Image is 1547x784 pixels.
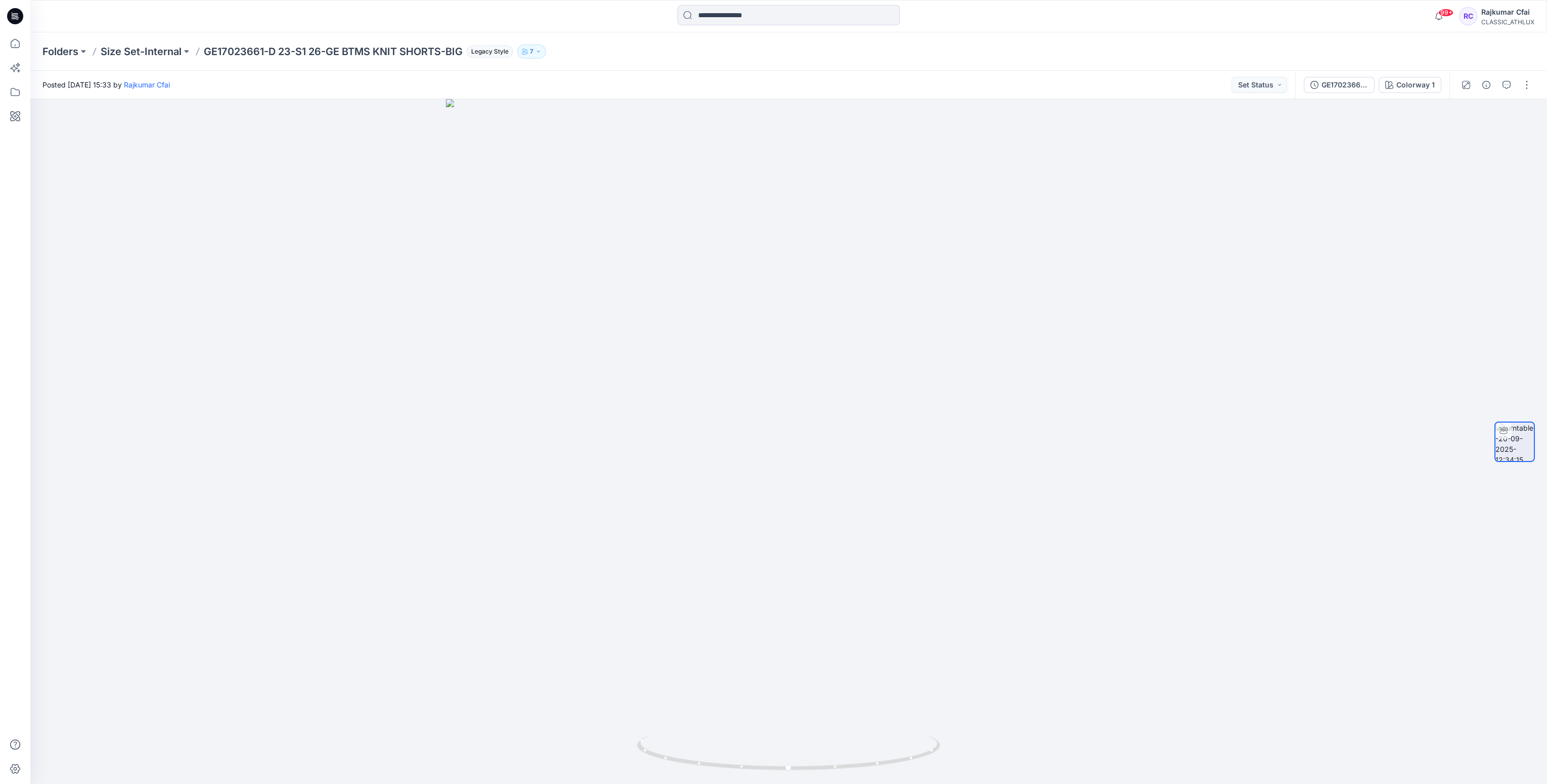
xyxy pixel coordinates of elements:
span: Posted [DATE] 15:33 by [42,79,170,90]
button: Details [1478,77,1494,93]
div: GE17023661-D 23-S1 26-GE BTMS KNIT SHORTS-BIG [1322,79,1368,90]
button: GE17023661-D 23-S1 26-GE BTMS KNIT SHORTS-BIG [1304,77,1375,93]
a: Folders [42,44,78,59]
p: 7 [530,46,533,57]
a: Rajkumar Cfai [124,80,170,89]
div: Rajkumar Cfai [1481,6,1534,18]
div: CLASSIC_ATHLUX [1481,18,1534,26]
div: RC [1459,7,1477,25]
button: 7 [517,44,546,59]
p: GE17023661-D 23-S1 26-GE BTMS KNIT SHORTS-BIG [204,44,463,59]
a: Size Set-Internal [101,44,181,59]
span: Legacy Style [467,45,513,58]
button: Legacy Style [463,44,513,59]
img: turntable-20-09-2025-12:34:15 [1495,423,1534,461]
button: Colorway 1 [1379,77,1441,93]
div: Colorway 1 [1396,79,1435,90]
span: 99+ [1438,9,1453,17]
